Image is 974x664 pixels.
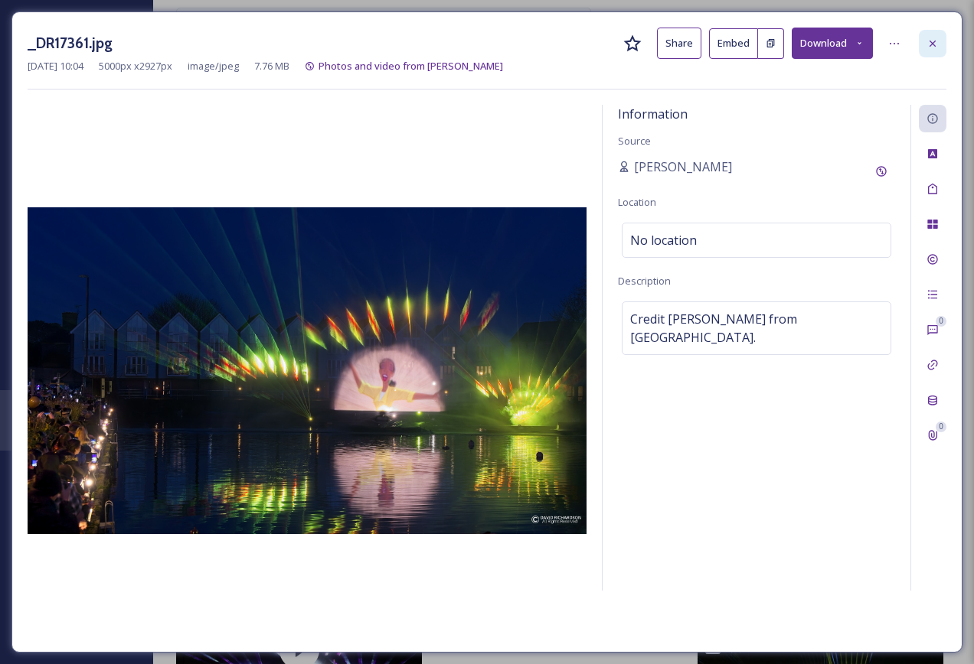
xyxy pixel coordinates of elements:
div: 0 [936,422,946,432]
div: 0 [936,316,946,327]
button: Download [792,28,873,59]
span: Photos and video from [PERSON_NAME] [319,59,503,73]
span: Description [618,274,671,288]
span: image/jpeg [188,59,239,73]
span: Information [618,106,688,122]
h3: _DR17361.jpg [28,32,113,54]
span: Credit [PERSON_NAME] from [GEOGRAPHIC_DATA]. [630,310,883,347]
button: Embed [709,28,758,59]
span: No location [630,231,697,249]
span: [PERSON_NAME] [634,158,732,176]
img: _DR17361.jpg [28,207,587,534]
button: Share [657,28,701,59]
span: Source [618,134,651,148]
span: Location [618,195,656,209]
span: 7.76 MB [254,59,289,73]
span: [DATE] 10:04 [28,59,83,73]
span: 5000 px x 2927 px [99,59,172,73]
